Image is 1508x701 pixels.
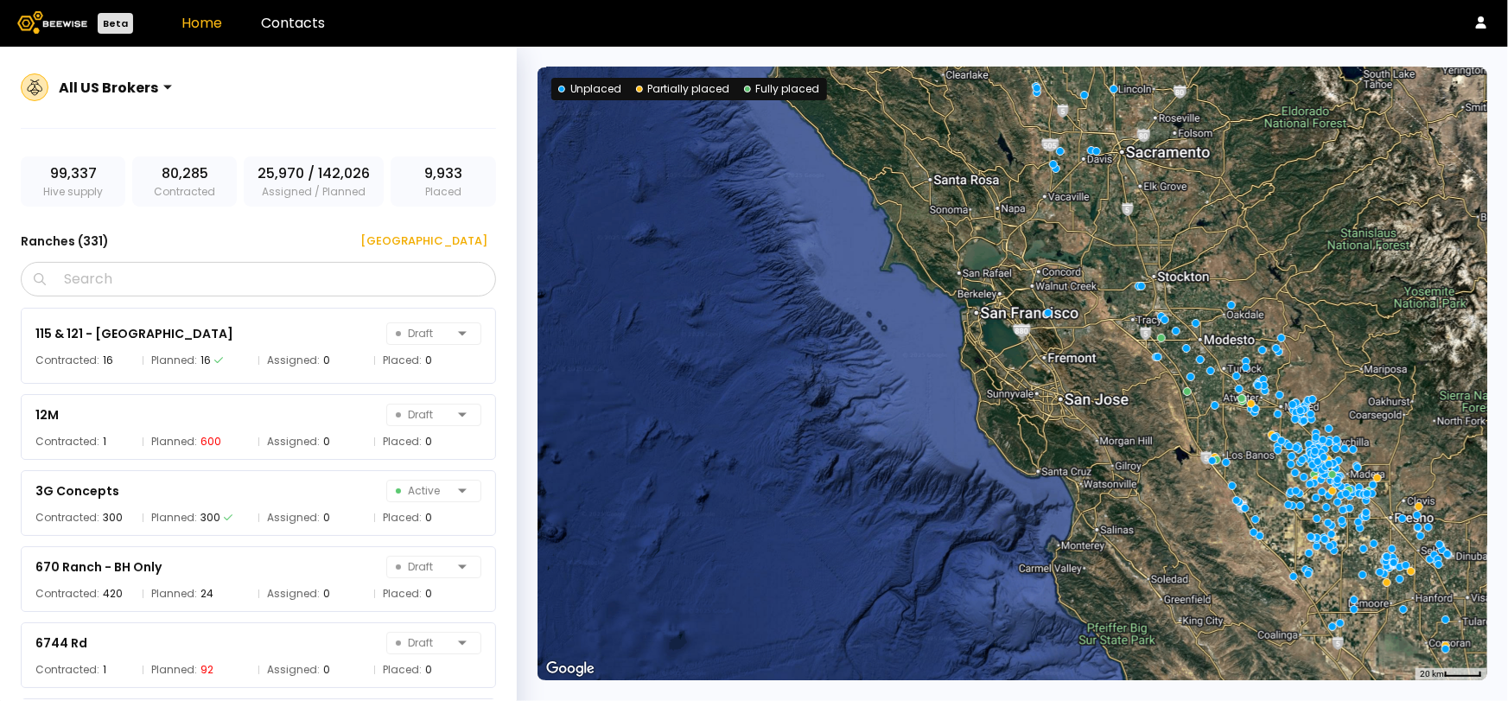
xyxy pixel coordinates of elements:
span: Draft [396,323,451,344]
span: Placed: [383,352,422,369]
div: 92 [200,661,213,679]
div: 1 [103,433,106,450]
div: [GEOGRAPHIC_DATA] [348,233,487,250]
div: 0 [425,352,432,369]
span: Draft [396,633,451,653]
div: All US Brokers [59,77,158,99]
span: Contracted: [35,433,99,450]
div: Hive supply [21,156,125,207]
div: 6744 Rd [35,633,87,653]
div: 115 & 121 - [GEOGRAPHIC_DATA] [35,323,233,344]
div: 3G Concepts [35,481,119,501]
div: Partially placed [636,81,730,97]
div: 0 [425,509,432,526]
button: [GEOGRAPHIC_DATA] [340,227,496,255]
span: Assigned: [267,661,320,679]
div: Unplaced [558,81,622,97]
span: Planned: [151,509,197,526]
div: 16 [200,352,211,369]
div: 16 [103,352,113,369]
div: 300 [200,509,220,526]
span: Planned: [151,661,197,679]
img: Beewise logo [17,11,87,34]
span: 99,337 [50,163,97,184]
div: 24 [200,585,213,602]
a: Open this area in Google Maps (opens a new window) [542,658,599,680]
div: 0 [323,585,330,602]
div: 300 [103,509,123,526]
div: 0 [323,352,330,369]
div: 1 [103,661,106,679]
a: Home [181,13,222,33]
div: 600 [200,433,221,450]
div: 0 [425,661,432,679]
div: 0 [425,433,432,450]
span: Contracted: [35,661,99,679]
div: Contracted [132,156,237,207]
span: Active [396,481,451,501]
span: 80,285 [162,163,208,184]
div: 0 [323,433,330,450]
div: 0 [323,509,330,526]
span: 9,933 [424,163,462,184]
span: Assigned: [267,433,320,450]
span: 25,970 / 142,026 [258,163,370,184]
span: Assigned: [267,509,320,526]
span: Draft [396,405,451,425]
div: 0 [323,661,330,679]
a: Contacts [261,13,325,33]
div: Fully placed [744,81,820,97]
span: Placed: [383,585,422,602]
span: Planned: [151,433,197,450]
img: Google [542,658,599,680]
span: Planned: [151,585,197,602]
button: Map Scale: 20 km per 40 pixels [1415,668,1487,680]
span: 20 km [1420,669,1444,679]
div: Assigned / Planned [244,156,384,207]
h3: Ranches ( 331 ) [21,229,109,253]
span: Draft [396,557,451,577]
div: 670 Ranch - BH Only [35,557,162,577]
span: Assigned: [267,352,320,369]
span: Placed: [383,661,422,679]
span: Contracted: [35,585,99,602]
div: 0 [425,585,432,602]
div: 420 [103,585,123,602]
span: Contracted: [35,352,99,369]
div: Placed [391,156,495,207]
span: Contracted: [35,509,99,526]
div: Beta [98,13,133,34]
span: Planned: [151,352,197,369]
div: 12M [35,405,59,425]
span: Placed: [383,509,422,526]
span: Assigned: [267,585,320,602]
span: Placed: [383,433,422,450]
